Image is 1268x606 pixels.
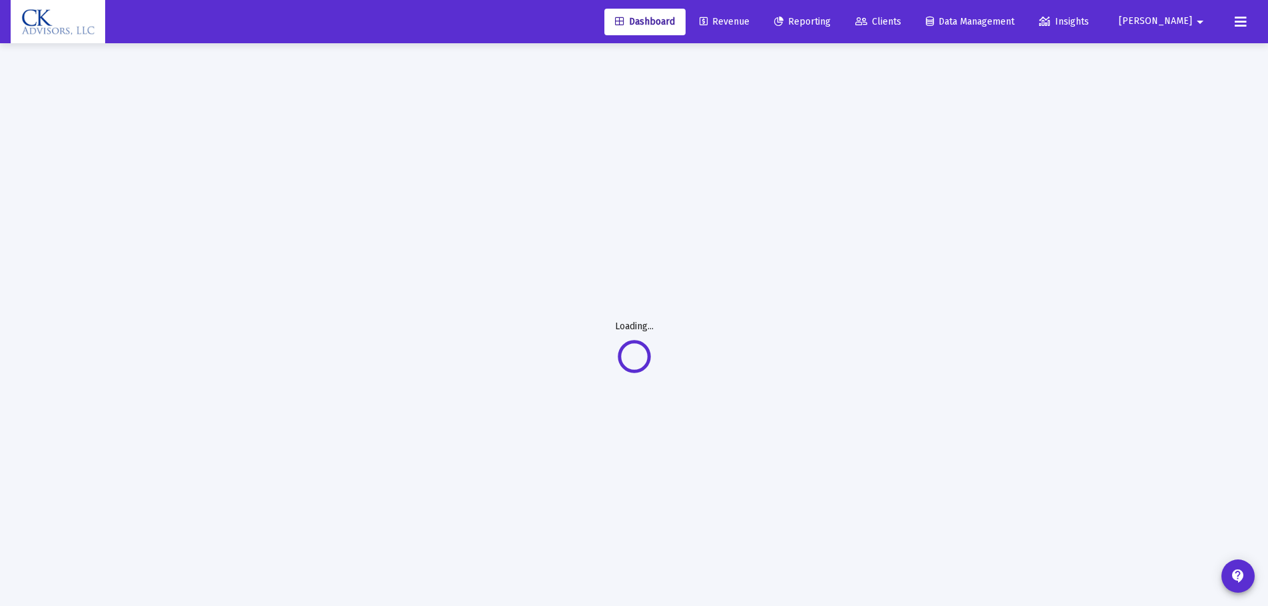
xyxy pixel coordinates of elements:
[855,16,901,27] span: Clients
[21,9,95,35] img: Dashboard
[604,9,686,35] a: Dashboard
[615,16,675,27] span: Dashboard
[1119,16,1192,27] span: [PERSON_NAME]
[774,16,831,27] span: Reporting
[763,9,841,35] a: Reporting
[689,9,760,35] a: Revenue
[1039,16,1089,27] span: Insights
[845,9,912,35] a: Clients
[700,16,749,27] span: Revenue
[926,16,1014,27] span: Data Management
[915,9,1025,35] a: Data Management
[1103,8,1224,35] button: [PERSON_NAME]
[1230,568,1246,584] mat-icon: contact_support
[1192,9,1208,35] mat-icon: arrow_drop_down
[1028,9,1100,35] a: Insights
